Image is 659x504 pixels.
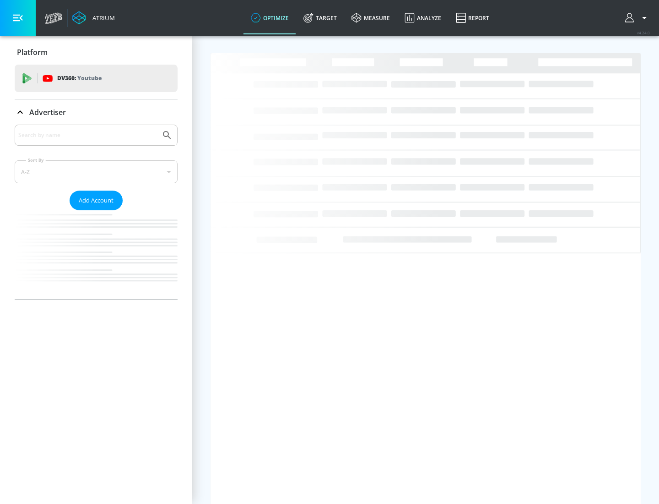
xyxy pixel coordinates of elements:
[89,14,115,22] div: Atrium
[72,11,115,25] a: Atrium
[15,99,178,125] div: Advertiser
[15,125,178,299] div: Advertiser
[79,195,113,206] span: Add Account
[15,160,178,183] div: A-Z
[296,1,344,34] a: Target
[637,30,650,35] span: v 4.24.0
[26,157,46,163] label: Sort By
[17,47,48,57] p: Platform
[29,107,66,117] p: Advertiser
[57,73,102,83] p: DV360:
[77,73,102,83] p: Youtube
[243,1,296,34] a: optimize
[448,1,497,34] a: Report
[15,210,178,299] nav: list of Advertiser
[397,1,448,34] a: Analyze
[15,39,178,65] div: Platform
[15,65,178,92] div: DV360: Youtube
[344,1,397,34] a: measure
[70,191,123,210] button: Add Account
[18,129,157,141] input: Search by name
